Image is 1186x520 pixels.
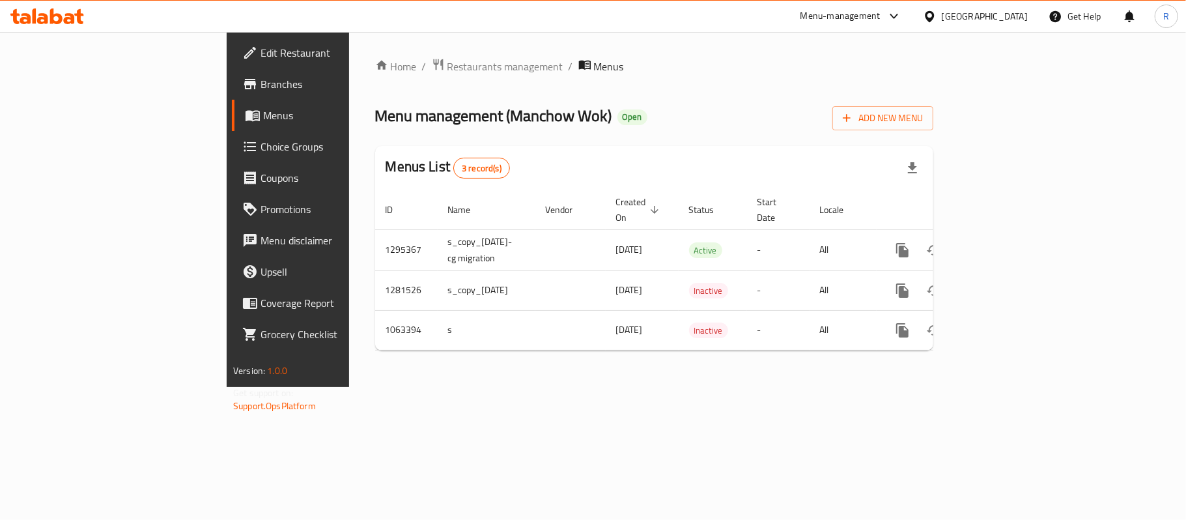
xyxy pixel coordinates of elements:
a: Menu disclaimer [232,225,425,256]
a: Coverage Report [232,287,425,319]
span: Active [689,243,722,258]
button: Change Status [918,315,950,346]
div: [GEOGRAPHIC_DATA] [942,9,1028,23]
span: Vendor [546,202,590,218]
a: Coupons [232,162,425,194]
a: Promotions [232,194,425,225]
td: - [747,229,810,270]
a: Branches [232,68,425,100]
td: All [810,229,877,270]
span: ID [386,202,410,218]
span: [DATE] [616,282,643,298]
span: [DATE] [616,241,643,258]
span: Coverage Report [261,295,414,311]
a: Upsell [232,256,425,287]
span: Promotions [261,201,414,217]
button: more [887,275,918,306]
nav: breadcrumb [375,58,933,75]
button: more [887,315,918,346]
span: Menu disclaimer [261,233,414,248]
a: Support.OpsPlatform [233,397,316,414]
span: Get support on: [233,384,293,401]
td: s_copy_[DATE]-cg migration [438,229,535,270]
span: Menu management ( Manchow Wok ) [375,101,612,130]
span: Start Date [757,194,794,225]
div: Active [689,242,722,258]
span: Upsell [261,264,414,280]
span: Created On [616,194,663,225]
a: Restaurants management [432,58,563,75]
span: Grocery Checklist [261,326,414,342]
span: Branches [261,76,414,92]
td: All [810,270,877,310]
div: Export file [897,152,928,184]
span: Choice Groups [261,139,414,154]
span: R [1163,9,1169,23]
span: Coupons [261,170,414,186]
div: Total records count [453,158,510,179]
div: Menu-management [800,8,881,24]
th: Actions [877,190,1023,230]
span: Edit Restaurant [261,45,414,61]
span: Open [617,111,647,123]
table: enhanced table [375,190,1023,351]
a: Grocery Checklist [232,319,425,350]
a: Edit Restaurant [232,37,425,68]
button: Change Status [918,275,950,306]
button: Change Status [918,235,950,266]
span: Version: [233,362,265,379]
h2: Menus List [386,157,510,179]
span: [DATE] [616,321,643,338]
div: Open [617,109,647,125]
span: Inactive [689,323,728,338]
span: 1.0.0 [267,362,287,379]
button: more [887,235,918,266]
span: Inactive [689,283,728,298]
div: Inactive [689,323,728,338]
a: Choice Groups [232,131,425,162]
td: - [747,270,810,310]
span: Add New Menu [843,110,923,126]
span: Menus [594,59,624,74]
span: Status [689,202,731,218]
a: Menus [232,100,425,131]
span: Locale [820,202,861,218]
td: - [747,310,810,350]
li: / [569,59,573,74]
span: Restaurants management [447,59,563,74]
span: 3 record(s) [454,162,509,175]
span: Menus [263,108,414,123]
span: Name [448,202,488,218]
td: All [810,310,877,350]
td: s [438,310,535,350]
td: s_copy_[DATE] [438,270,535,310]
button: Add New Menu [832,106,933,130]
